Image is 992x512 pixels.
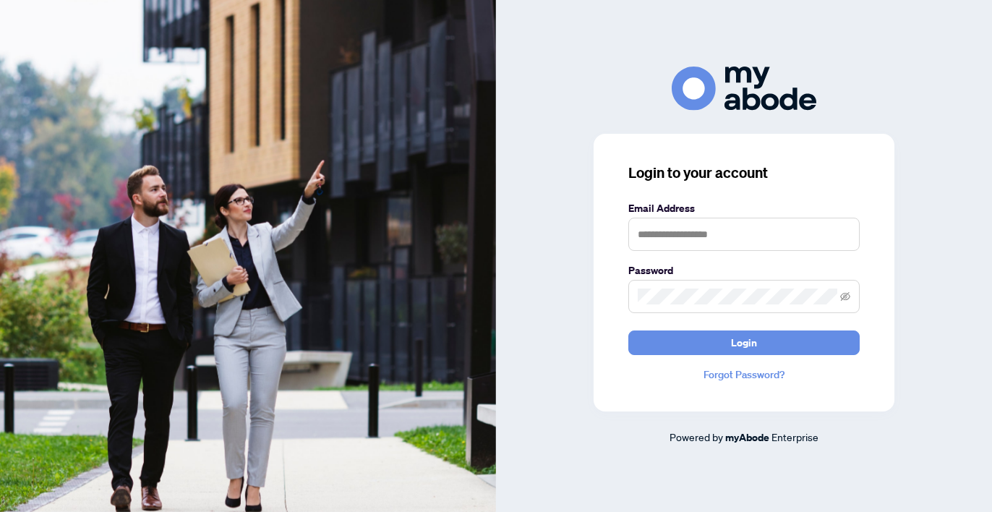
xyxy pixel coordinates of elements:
span: eye-invisible [840,291,850,302]
label: Password [628,263,860,278]
label: Email Address [628,200,860,216]
img: ma-logo [672,67,816,111]
span: Enterprise [771,430,818,443]
a: myAbode [725,430,769,445]
span: Powered by [670,430,723,443]
a: Forgot Password? [628,367,860,383]
span: Login [731,331,757,354]
h3: Login to your account [628,163,860,183]
button: Login [628,330,860,355]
